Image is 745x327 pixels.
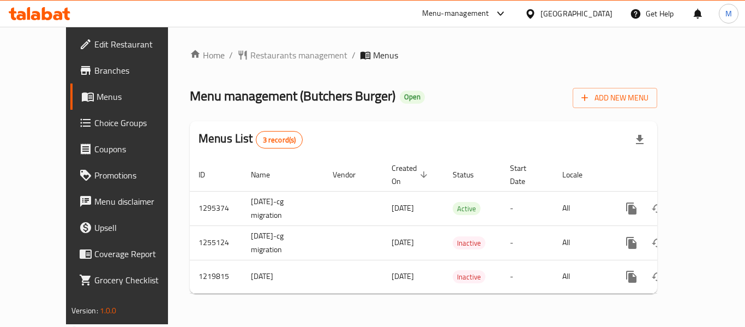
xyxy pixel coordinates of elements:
span: 1.0.0 [100,304,117,318]
a: Choice Groups [70,110,190,136]
span: Edit Restaurant [94,38,182,51]
span: Coverage Report [94,247,182,260]
a: Menu disclaimer [70,188,190,215]
span: Active [453,203,480,215]
div: Inactive [453,236,485,249]
td: 1219815 [190,260,242,293]
span: [DATE] [392,269,414,283]
span: Promotions [94,169,182,182]
a: Home [190,49,225,62]
span: Branches [94,64,182,77]
span: M [725,8,732,20]
span: ID [199,168,219,181]
nav: breadcrumb [190,49,657,62]
div: Inactive [453,270,485,283]
td: - [501,260,554,293]
button: more [618,264,645,290]
a: Edit Restaurant [70,31,190,57]
td: [DATE] [242,260,324,293]
li: / [352,49,356,62]
div: Open [400,91,425,104]
span: Name [251,168,284,181]
span: Menu disclaimer [94,195,182,208]
td: 1255124 [190,225,242,260]
a: Menus [70,84,190,110]
button: Add New Menu [573,88,657,108]
span: Open [400,92,425,102]
span: Coupons [94,142,182,156]
div: Total records count [256,131,303,148]
span: Grocery Checklist [94,274,182,287]
h2: Menus List [199,130,303,148]
a: Coverage Report [70,241,190,267]
td: All [554,260,610,293]
td: [DATE]-cg migration [242,225,324,260]
td: - [501,191,554,225]
span: Start Date [510,162,540,188]
a: Restaurants management [237,49,347,62]
span: [DATE] [392,201,414,215]
div: Export file [627,127,653,153]
button: more [618,195,645,222]
span: Version: [71,304,98,318]
td: All [554,225,610,260]
span: Menus [373,49,398,62]
span: 3 record(s) [256,135,303,145]
span: Inactive [453,271,485,283]
button: Change Status [645,195,671,222]
td: - [501,225,554,260]
button: more [618,230,645,256]
button: Change Status [645,264,671,290]
span: Menus [97,90,182,103]
span: Status [453,168,488,181]
span: Locale [562,168,597,181]
a: Branches [70,57,190,84]
span: Vendor [333,168,370,181]
table: enhanced table [190,158,732,294]
th: Actions [610,158,732,192]
span: Created On [392,162,431,188]
div: [GEOGRAPHIC_DATA] [540,8,612,20]
span: Inactive [453,237,485,249]
a: Coupons [70,136,190,162]
div: Menu-management [422,7,489,20]
span: Add New Menu [581,91,648,105]
a: Promotions [70,162,190,188]
span: Menu management ( Butchers Burger ) [190,84,395,108]
li: / [229,49,233,62]
span: Restaurants management [250,49,347,62]
td: All [554,191,610,225]
td: 1295374 [190,191,242,225]
td: [DATE]-cg migration [242,191,324,225]
span: Upsell [94,221,182,234]
span: [DATE] [392,235,414,249]
span: Choice Groups [94,116,182,129]
button: Change Status [645,230,671,256]
a: Upsell [70,215,190,241]
a: Grocery Checklist [70,267,190,293]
